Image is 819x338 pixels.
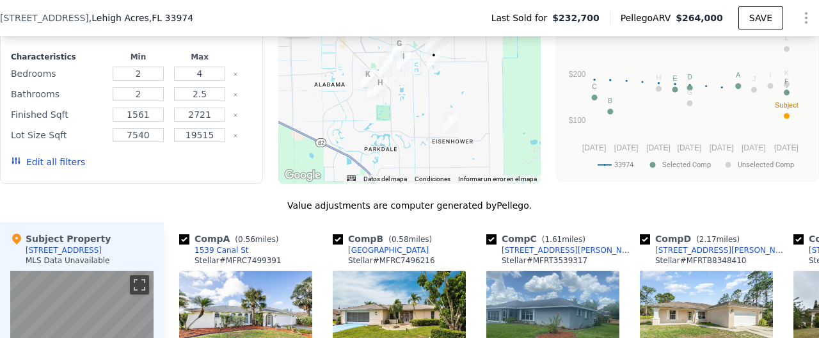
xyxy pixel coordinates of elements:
span: $264,000 [676,13,723,23]
span: , Lehigh Acres [89,12,193,24]
text: $100 [569,116,586,125]
text: Selected Comp [662,161,711,169]
button: Edit all filters [11,156,85,168]
text: I [769,71,771,79]
text: [DATE] [678,143,702,152]
span: 0.56 [238,235,255,244]
text: A [736,71,741,79]
svg: A chart. [564,18,811,178]
div: Comp B [333,232,437,245]
span: Pellego ARV [621,12,676,24]
button: Clear [233,133,238,138]
img: Google [282,167,324,184]
div: MLS Data Unavailable [26,255,110,266]
span: ( miles) [230,235,283,244]
span: 0.58 [392,235,409,244]
div: 1539 Canal St [425,31,439,53]
text: E [672,74,677,82]
button: Show Options [793,5,819,31]
div: 475 Rayford St [373,76,387,98]
div: Subject Property [10,232,111,245]
text: K [784,69,790,77]
div: 10884 Marble Brook Blvd [361,68,375,90]
div: Bedrooms [11,65,105,83]
div: Comp A [179,232,283,245]
span: , FL 33974 [149,13,193,23]
span: ( miles) [537,235,591,244]
div: Min [110,52,166,62]
text: [DATE] [742,143,766,152]
a: [STREET_ADDRESS][PERSON_NAME] [640,245,788,255]
button: Combinaciones de teclas [347,175,356,181]
button: Clear [233,113,238,118]
text: D [687,73,692,81]
button: Clear [233,92,238,97]
div: Comp D [640,232,745,245]
div: Lot Size Sqft [11,126,105,144]
text: $200 [569,70,586,79]
div: Finished Sqft [11,106,105,124]
div: Stellar # MFRC7496216 [348,255,435,266]
a: 1539 Canal St [179,245,249,255]
span: ( miles) [383,235,437,244]
div: Characteristics [11,52,105,62]
a: [STREET_ADDRESS][PERSON_NAME] [486,245,635,255]
text: Unselected Comp [738,161,794,169]
div: Max [171,52,228,62]
text: [DATE] [710,143,734,152]
a: Condiciones (se abre en una nueva pestaña) [415,175,450,182]
div: Bathrooms [11,85,105,103]
text: F [784,77,789,85]
text: [DATE] [774,143,799,152]
div: [STREET_ADDRESS][PERSON_NAME] [502,245,635,255]
text: Subject [775,101,799,109]
text: J [752,75,756,83]
text: L [784,34,788,42]
div: 555 Mcarthur Blvd [443,112,457,134]
a: [GEOGRAPHIC_DATA] [333,245,429,255]
text: [DATE] [614,143,639,152]
a: Informar un error en el mapa [458,175,537,182]
div: Stellar # MFRTB8348410 [655,255,746,266]
text: G [687,88,693,96]
text: H [656,74,662,81]
div: 1539 Canal St [195,245,249,255]
div: [STREET_ADDRESS][PERSON_NAME] [655,245,788,255]
div: [GEOGRAPHIC_DATA] [348,245,429,255]
span: $232,700 [552,12,600,24]
text: 33974 [614,161,633,169]
button: Datos del mapa [363,175,407,184]
a: Abrir esta área en Google Maps (se abre en una ventana nueva) [282,167,324,184]
span: 1.61 [545,235,562,244]
text: [DATE] [646,143,671,152]
div: 126 Highview Ave [386,45,401,67]
span: ( miles) [691,235,745,244]
div: 507 Layton Pl [379,57,393,79]
div: [STREET_ADDRESS] [26,245,102,255]
div: 210 Jayview Ave [397,50,411,72]
text: C [592,83,597,90]
text: [DATE] [582,143,607,152]
div: 14 Greenwood Ave [392,37,406,59]
div: Stellar # MFRC7499391 [195,255,282,266]
button: Activar o desactivar la vista de pantalla completa [130,275,149,294]
div: 835 Geneva St [427,49,441,70]
button: Clear [233,72,238,77]
div: Comp C [486,232,591,245]
span: Last Sold for [491,12,553,24]
div: Stellar # MFRT3539317 [502,255,587,266]
span: 2.17 [699,235,717,244]
text: B [608,97,612,104]
button: SAVE [738,6,783,29]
